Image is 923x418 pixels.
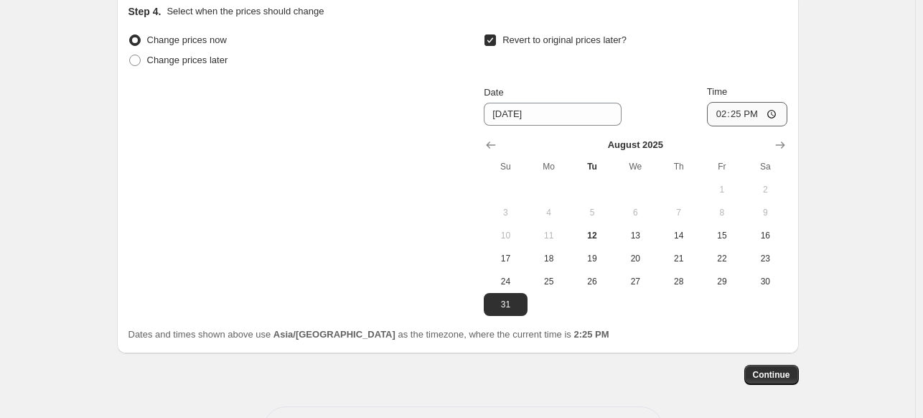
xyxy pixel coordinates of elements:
[573,329,609,340] b: 2:25 PM
[576,207,608,218] span: 5
[481,135,501,155] button: Show previous month, July 2025
[528,201,571,224] button: Monday August 4 2025
[614,201,657,224] button: Wednesday August 6 2025
[528,270,571,293] button: Monday August 25 2025
[528,224,571,247] button: Monday August 11 2025
[533,207,565,218] span: 4
[614,224,657,247] button: Wednesday August 13 2025
[707,102,787,126] input: 12:00
[576,253,608,264] span: 19
[744,178,787,201] button: Saturday August 2 2025
[619,161,651,172] span: We
[147,34,227,45] span: Change prices now
[657,270,700,293] button: Thursday August 28 2025
[484,201,527,224] button: Sunday August 3 2025
[744,224,787,247] button: Saturday August 16 2025
[706,276,738,287] span: 29
[701,178,744,201] button: Friday August 1 2025
[619,230,651,241] span: 13
[701,224,744,247] button: Friday August 15 2025
[744,365,799,385] button: Continue
[749,184,781,195] span: 2
[619,253,651,264] span: 20
[706,184,738,195] span: 1
[707,86,727,97] span: Time
[744,201,787,224] button: Saturday August 9 2025
[749,207,781,218] span: 9
[662,276,694,287] span: 28
[489,161,521,172] span: Su
[484,224,527,247] button: Sunday August 10 2025
[657,247,700,270] button: Thursday August 21 2025
[662,207,694,218] span: 7
[489,207,521,218] span: 3
[749,253,781,264] span: 23
[614,155,657,178] th: Wednesday
[571,270,614,293] button: Tuesday August 26 2025
[489,299,521,310] span: 31
[502,34,627,45] span: Revert to original prices later?
[489,276,521,287] span: 24
[489,230,521,241] span: 10
[528,155,571,178] th: Monday
[614,270,657,293] button: Wednesday August 27 2025
[701,201,744,224] button: Friday August 8 2025
[749,276,781,287] span: 30
[528,247,571,270] button: Monday August 18 2025
[619,207,651,218] span: 6
[273,329,395,340] b: Asia/[GEOGRAPHIC_DATA]
[749,230,781,241] span: 16
[167,4,324,19] p: Select when the prices should change
[744,155,787,178] th: Saturday
[744,247,787,270] button: Saturday August 23 2025
[662,230,694,241] span: 14
[484,87,503,98] span: Date
[484,103,622,126] input: 8/12/2025
[662,161,694,172] span: Th
[533,276,565,287] span: 25
[576,276,608,287] span: 26
[706,207,738,218] span: 8
[571,201,614,224] button: Tuesday August 5 2025
[657,224,700,247] button: Thursday August 14 2025
[706,230,738,241] span: 15
[489,253,521,264] span: 17
[128,329,609,340] span: Dates and times shown above use as the timezone, where the current time is
[744,270,787,293] button: Saturday August 30 2025
[753,369,790,381] span: Continue
[484,270,527,293] button: Sunday August 24 2025
[571,155,614,178] th: Tuesday
[533,253,565,264] span: 18
[128,4,161,19] h2: Step 4.
[571,247,614,270] button: Tuesday August 19 2025
[770,135,790,155] button: Show next month, September 2025
[533,161,565,172] span: Mo
[657,155,700,178] th: Thursday
[576,230,608,241] span: 12
[484,293,527,316] button: Sunday August 31 2025
[571,224,614,247] button: Today Tuesday August 12 2025
[662,253,694,264] span: 21
[657,201,700,224] button: Thursday August 7 2025
[484,155,527,178] th: Sunday
[484,247,527,270] button: Sunday August 17 2025
[706,253,738,264] span: 22
[533,230,565,241] span: 11
[701,155,744,178] th: Friday
[749,161,781,172] span: Sa
[614,247,657,270] button: Wednesday August 20 2025
[701,247,744,270] button: Friday August 22 2025
[701,270,744,293] button: Friday August 29 2025
[147,55,228,65] span: Change prices later
[576,161,608,172] span: Tu
[619,276,651,287] span: 27
[706,161,738,172] span: Fr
